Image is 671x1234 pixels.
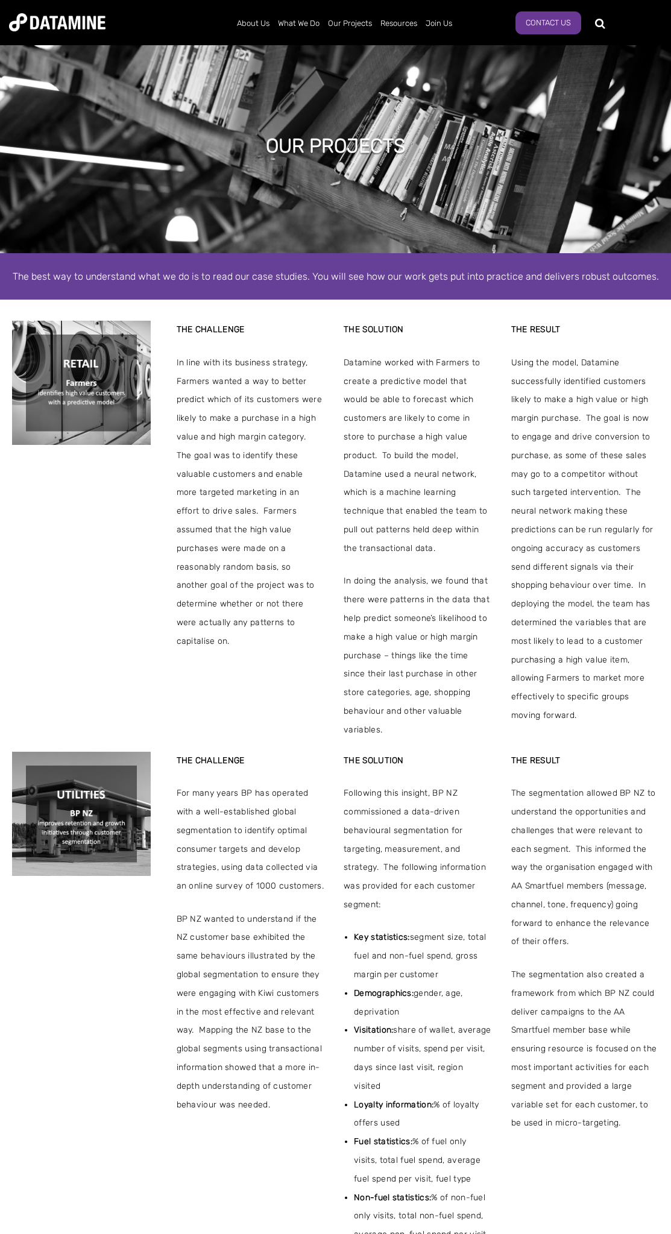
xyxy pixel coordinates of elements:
[511,966,659,1133] span: The segmentation also created a framework from which BP NZ could deliver campaigns to the AA Smar...
[177,910,324,1115] span: BP NZ wanted to understand if the NZ customer base exhibited the same behaviours illustrated by t...
[515,11,581,34] a: Contact Us
[324,8,376,39] a: Our Projects
[9,13,106,31] img: Datamine
[12,321,151,445] img: Farmers%20Case%20Study%20Image-1.png
[177,354,324,651] span: In line with its business strategy, Farmers wanted a way to better predict which of its customers...
[9,268,662,285] div: The best way to understand what we do is to read our case studies. You will see how our work gets...
[511,784,659,951] span: The segmentation allowed BP NZ to understand the opportunities and challenges that were relevant ...
[511,324,561,335] strong: THE RESULT
[421,8,456,39] a: Join Us
[354,1021,491,1095] span: share of wallet, average number of visits, spend per visit, days since last visit, region visited
[511,354,659,725] span: Using the model, Datamine successfully identified customers likely to make a high value or high m...
[354,1100,433,1110] strong: Loyalty information:
[177,784,324,896] span: For many years BP has operated with a well-established global segmentation to identify optimal co...
[233,8,274,39] a: About Us
[177,324,245,335] strong: THE CHALLENGE
[344,354,491,558] span: Datamine worked with Farmers to create a predictive model that would be able to forecast which cu...
[344,572,491,739] span: In doing the analysis, we found that there were patterns in the data that help predict someone’s ...
[376,8,421,39] a: Resources
[354,932,410,942] strong: Key statistics:
[344,784,491,914] span: Following this insight, BP NZ commissioned a data-driven behavioural segmentation for targeting, ...
[354,928,491,984] span: segment size, total fuel and non-fuel spend, gross margin per customer
[177,755,245,766] strong: THE CHALLENGE
[266,133,406,159] h1: Our projects
[12,752,151,876] img: BP%20Case%20Study%20Image.png
[511,755,561,766] strong: THE RESULT
[354,984,491,1022] span: gender, age, deprivation
[354,1025,393,1035] strong: Visitation:
[354,1096,491,1133] span: % of loyalty offers used
[354,1133,491,1188] span: % of fuel only visits, total fuel spend, average fuel spend per visit, fuel type
[354,1192,431,1203] strong: Non-fuel statistics:
[354,988,414,998] strong: Demographics:
[344,324,404,335] strong: THE SOLUTION
[354,1136,412,1147] strong: Fuel statistics:
[274,8,324,39] a: What We Do
[344,755,404,766] strong: THE SOLUTION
